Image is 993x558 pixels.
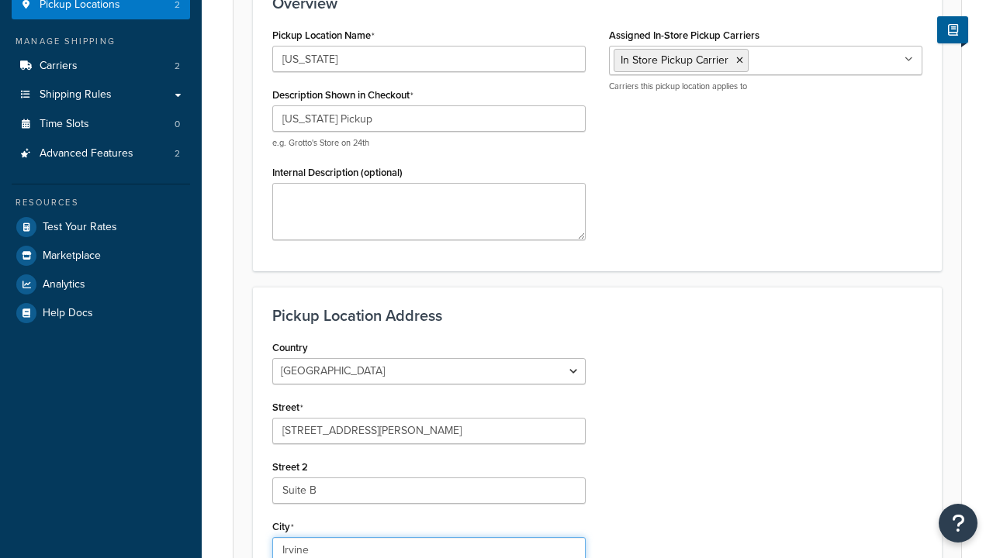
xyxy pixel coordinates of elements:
label: Street 2 [272,461,308,473]
span: Time Slots [40,118,89,131]
span: 0 [175,118,180,131]
a: Marketplace [12,242,190,270]
span: Analytics [43,278,85,291]
label: Street [272,401,303,414]
div: Resources [12,196,190,209]
span: Help Docs [43,307,93,320]
a: Time Slots0 [12,110,190,139]
p: e.g. Grotto's Store on 24th [272,137,586,149]
label: Assigned In-Store Pickup Carriers [609,29,759,41]
span: Advanced Features [40,147,133,160]
button: Show Help Docs [937,16,968,43]
button: Open Resource Center [939,504,977,542]
a: Help Docs [12,299,190,327]
a: Analytics [12,270,190,298]
span: In Store Pickup Carrier [621,52,728,68]
a: Test Your Rates [12,213,190,241]
label: Internal Description (optional) [272,167,403,178]
label: City [272,521,294,533]
li: Advanced Features [12,139,190,168]
li: Carriers [12,52,190,81]
span: 2 [175,60,180,73]
h3: Pickup Location Address [272,307,922,324]
a: Advanced Features2 [12,139,190,168]
div: Manage Shipping [12,35,190,48]
a: Shipping Rules [12,81,190,109]
span: Marketplace [43,250,101,263]
label: Country [272,342,308,353]
li: Time Slots [12,110,190,139]
span: Shipping Rules [40,88,112,102]
p: Carriers this pickup location applies to [609,81,922,92]
span: Carriers [40,60,78,73]
span: Test Your Rates [43,221,117,234]
label: Pickup Location Name [272,29,375,42]
span: 2 [175,147,180,160]
label: Description Shown in Checkout [272,89,413,102]
a: Carriers2 [12,52,190,81]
